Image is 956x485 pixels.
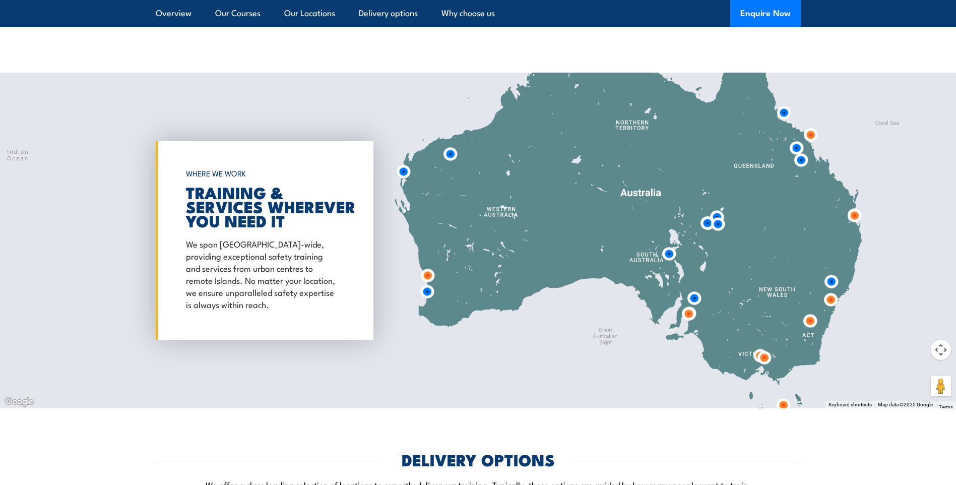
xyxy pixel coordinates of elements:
[931,376,951,396] button: Drag Pegman onto the map to open Street View
[186,185,338,227] h2: TRAINING & SERVICES WHEREVER YOU NEED IT
[939,404,953,410] a: Terms (opens in new tab)
[828,401,872,408] button: Keyboard shortcuts
[3,395,36,408] img: Google
[931,340,951,360] button: Map camera controls
[878,402,933,407] span: Map data ©2025 Google
[186,164,338,183] h6: WHERE WE WORK
[402,452,555,466] h2: DELIVERY OPTIONS
[3,395,36,408] a: Open this area in Google Maps (opens a new window)
[186,237,338,310] p: We span [GEOGRAPHIC_DATA]-wide, providing exceptional safety training and services from urban cen...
